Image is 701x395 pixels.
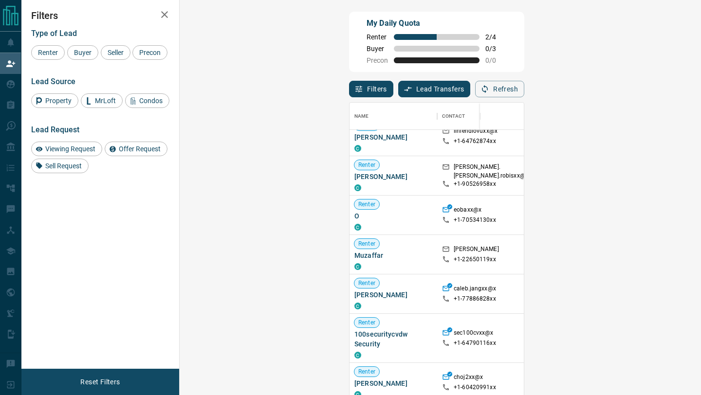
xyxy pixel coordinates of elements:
[367,33,388,41] span: Renter
[454,127,498,137] p: lihlendlovuxx@x
[74,374,126,390] button: Reset Filters
[454,329,494,339] p: sec100cvxx@x
[350,103,437,130] div: Name
[115,145,164,153] span: Offer Request
[31,29,77,38] span: Type of Lead
[485,56,507,64] span: 0 / 0
[31,93,78,108] div: Property
[354,319,379,327] span: Renter
[42,145,99,153] span: Viewing Request
[42,97,75,105] span: Property
[354,224,361,231] div: condos.ca
[349,81,393,97] button: Filters
[31,125,79,134] span: Lead Request
[475,81,524,97] button: Refresh
[454,216,496,224] p: +1- 70534130xx
[92,97,119,105] span: MrLoft
[31,142,102,156] div: Viewing Request
[485,33,507,41] span: 2 / 4
[105,142,167,156] div: Offer Request
[454,339,496,347] p: +1- 64790116xx
[454,373,483,383] p: choj2xx@x
[31,45,65,60] div: Renter
[354,368,379,376] span: Renter
[35,49,61,56] span: Renter
[398,81,471,97] button: Lead Transfers
[354,172,432,181] span: [PERSON_NAME]
[454,245,499,255] p: [PERSON_NAME]
[437,103,515,130] div: Contact
[354,251,432,260] span: Muzaffar
[354,184,361,191] div: condos.ca
[367,18,507,29] p: My Daily Quota
[454,163,528,180] p: [PERSON_NAME].[PERSON_NAME].robisxx@x
[354,240,379,248] span: Renter
[354,279,379,287] span: Renter
[354,263,361,270] div: condos.ca
[136,49,164,56] span: Precon
[81,93,123,108] div: MrLoft
[454,383,496,392] p: +1- 60420991xx
[132,45,167,60] div: Precon
[125,93,169,108] div: Condos
[354,378,432,388] span: [PERSON_NAME]
[354,145,361,152] div: condos.ca
[42,162,85,170] span: Sell Request
[454,255,496,264] p: +1- 22650119xx
[454,295,496,303] p: +1- 77886828xx
[354,303,361,309] div: condos.ca
[104,49,127,56] span: Seller
[31,159,89,173] div: Sell Request
[454,180,496,188] p: +1- 90526958xx
[31,77,75,86] span: Lead Source
[71,49,95,56] span: Buyer
[354,352,361,359] div: condos.ca
[31,10,169,21] h2: Filters
[354,200,379,209] span: Renter
[354,103,369,130] div: Name
[454,137,496,145] p: +1- 64762874xx
[485,45,507,53] span: 0 / 3
[454,206,481,216] p: eobaxx@x
[354,132,432,142] span: [PERSON_NAME]
[354,290,432,300] span: [PERSON_NAME]
[101,45,130,60] div: Seller
[454,285,496,295] p: caleb.jangxx@x
[442,103,465,130] div: Contact
[354,329,432,349] span: 100securitycvdw Security
[354,211,432,221] span: O
[354,161,379,169] span: Renter
[67,45,98,60] div: Buyer
[367,56,388,64] span: Precon
[354,122,379,130] span: Renter
[136,97,166,105] span: Condos
[367,45,388,53] span: Buyer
